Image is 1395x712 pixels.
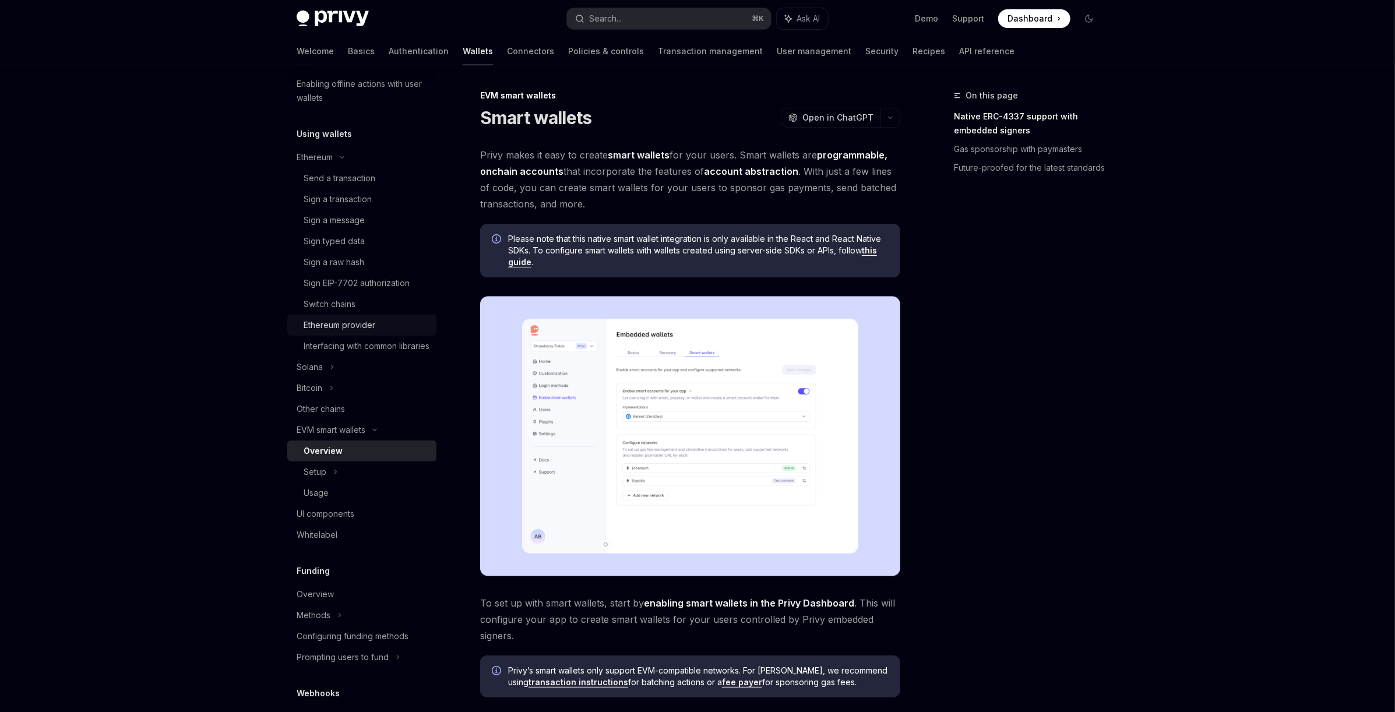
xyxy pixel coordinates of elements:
div: EVM smart wallets [480,90,900,101]
div: Other chains [297,402,345,416]
h1: Smart wallets [480,107,591,128]
a: Wallets [463,37,493,65]
strong: smart wallets [608,149,670,161]
div: Interfacing with common libraries [304,339,429,353]
span: On this page [966,89,1018,103]
button: Search...⌘K [567,8,771,29]
a: Sign EIP-7702 authorization [287,273,436,294]
div: Search... [589,12,622,26]
div: Prompting users to fund [297,650,389,664]
a: Overview [287,584,436,605]
div: Ethereum provider [304,318,375,332]
div: Sign a raw hash [304,255,364,269]
a: Usage [287,482,436,503]
a: Sign a raw hash [287,252,436,273]
a: Authentication [389,37,449,65]
span: ⌘ K [752,14,764,23]
a: User management [777,37,851,65]
div: Switch chains [304,297,355,311]
div: Overview [304,444,343,458]
span: Privy’s smart wallets only support EVM-compatible networks. For [PERSON_NAME], we recommend using... [508,665,889,688]
a: Overview [287,440,436,461]
div: UI components [297,507,354,521]
a: Recipes [913,37,945,65]
a: Ethereum provider [287,315,436,336]
span: Privy makes it easy to create for your users. Smart wallets are that incorporate the features of ... [480,147,900,212]
a: Policies & controls [568,37,644,65]
div: Sign a transaction [304,192,372,206]
a: Send a transaction [287,168,436,189]
a: Sign a message [287,210,436,231]
span: Open in ChatGPT [802,112,873,124]
a: Demo [915,13,938,24]
a: Switch chains [287,294,436,315]
img: Sample enable smart wallets [480,296,900,576]
a: Enabling offline actions with user wallets [287,73,436,108]
button: Ask AI [777,8,828,29]
span: Ask AI [797,13,820,24]
div: Configuring funding methods [297,629,408,643]
div: Sign EIP-7702 authorization [304,276,410,290]
a: Other chains [287,399,436,420]
div: Ethereum [297,150,333,164]
a: Security [865,37,899,65]
h5: Funding [297,564,330,578]
span: Please note that this native smart wallet integration is only available in the React and React Na... [508,233,889,268]
div: Setup [304,465,326,479]
svg: Info [492,666,503,678]
a: Transaction management [658,37,763,65]
div: Sign a message [304,213,365,227]
a: Native ERC-4337 support with embedded signers [954,107,1108,140]
a: Sign typed data [287,231,436,252]
h5: Webhooks [297,686,340,700]
div: Solana [297,360,323,374]
button: Toggle dark mode [1080,9,1098,28]
a: enabling smart wallets in the Privy Dashboard [644,597,854,609]
span: To set up with smart wallets, start by . This will configure your app to create smart wallets for... [480,595,900,644]
a: API reference [959,37,1014,65]
div: Sign typed data [304,234,365,248]
a: Whitelabel [287,524,436,545]
a: Sign a transaction [287,189,436,210]
div: Send a transaction [304,171,375,185]
button: Open in ChatGPT [781,108,880,128]
div: Overview [297,587,334,601]
div: Enabling offline actions with user wallets [297,77,429,105]
div: Bitcoin [297,381,322,395]
img: dark logo [297,10,369,27]
a: Welcome [297,37,334,65]
div: EVM smart wallets [297,423,365,437]
a: transaction instructions [529,677,628,688]
a: account abstraction [704,165,798,178]
div: Usage [304,486,329,500]
span: Dashboard [1008,13,1052,24]
a: Configuring funding methods [287,626,436,647]
a: fee payer [722,677,762,688]
a: Dashboard [998,9,1070,28]
svg: Info [492,234,503,246]
a: Basics [348,37,375,65]
div: Whitelabel [297,528,337,542]
div: Methods [297,608,330,622]
a: Support [952,13,984,24]
h5: Using wallets [297,127,352,141]
a: Future-proofed for the latest standards [954,158,1108,177]
a: Interfacing with common libraries [287,336,436,357]
a: Connectors [507,37,554,65]
a: Gas sponsorship with paymasters [954,140,1108,158]
a: UI components [287,503,436,524]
